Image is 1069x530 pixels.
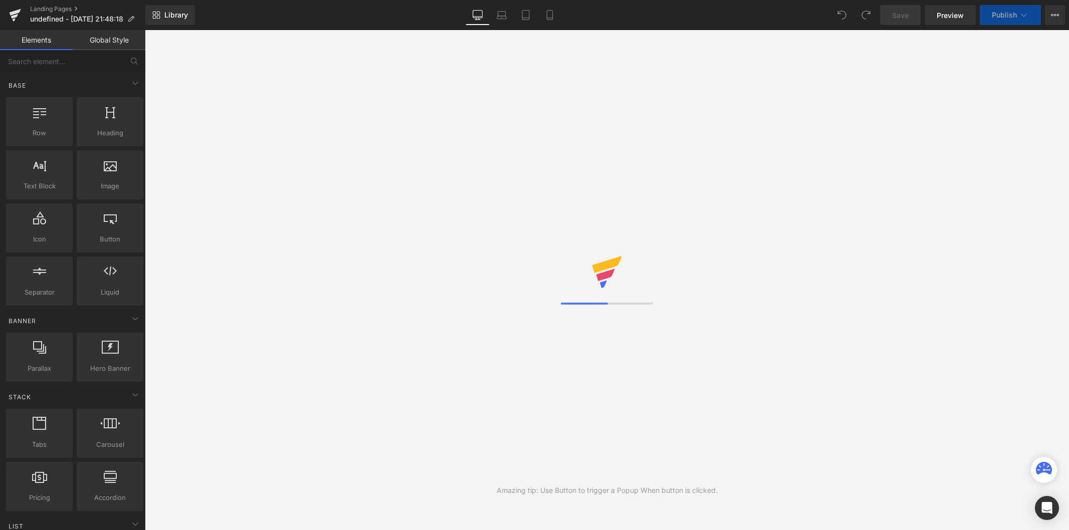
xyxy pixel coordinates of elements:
[937,10,964,21] span: Preview
[145,5,195,25] a: New Library
[856,5,876,25] button: Redo
[80,128,140,138] span: Heading
[832,5,852,25] button: Undo
[497,485,718,496] div: Amazing tip: Use Button to trigger a Popup When button is clicked.
[9,181,70,191] span: Text Block
[538,5,562,25] a: Mobile
[8,81,27,90] span: Base
[80,439,140,450] span: Carousel
[466,5,490,25] a: Desktop
[9,234,70,244] span: Icon
[1035,496,1059,520] div: Open Intercom Messenger
[8,316,37,326] span: Banner
[30,5,145,13] a: Landing Pages
[80,492,140,503] span: Accordion
[490,5,514,25] a: Laptop
[164,11,188,20] span: Library
[80,234,140,244] span: Button
[80,181,140,191] span: Image
[892,10,909,21] span: Save
[1045,5,1065,25] button: More
[9,287,70,298] span: Separator
[9,363,70,374] span: Parallax
[8,392,32,402] span: Stack
[9,128,70,138] span: Row
[980,5,1041,25] button: Publish
[30,15,123,23] span: undefined - [DATE] 21:48:18
[73,30,145,50] a: Global Style
[925,5,976,25] a: Preview
[9,439,70,450] span: Tabs
[9,492,70,503] span: Pricing
[514,5,538,25] a: Tablet
[992,11,1017,19] span: Publish
[80,287,140,298] span: Liquid
[80,363,140,374] span: Hero Banner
